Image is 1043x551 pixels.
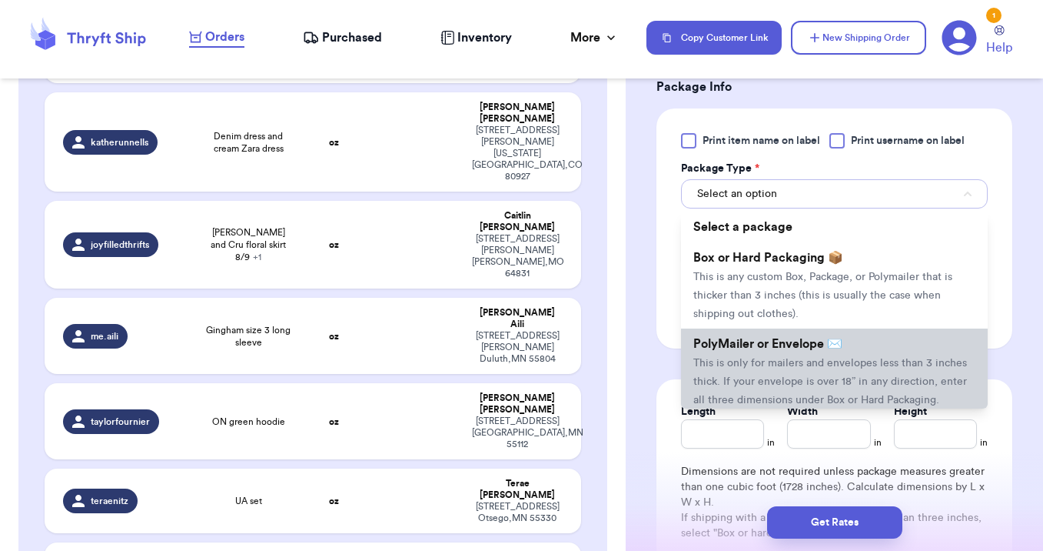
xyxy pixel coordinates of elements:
[472,330,562,365] div: [STREET_ADDRESS][PERSON_NAME] Duluth , MN 55804
[656,78,1012,96] h3: Package Info
[767,436,775,449] span: in
[91,330,118,342] span: me.aili
[472,210,562,233] div: Caitlin [PERSON_NAME]
[472,392,562,416] div: [PERSON_NAME] [PERSON_NAME]
[942,20,977,55] a: 1
[329,240,339,249] strong: oz
[472,416,562,450] div: [STREET_ADDRESS] [GEOGRAPHIC_DATA] , MN 55112
[980,436,988,449] span: in
[204,130,293,155] span: Denim dress and cream Zara dress
[791,21,926,55] button: New Shipping Order
[986,38,1012,57] span: Help
[205,28,244,46] span: Orders
[303,28,382,47] a: Purchased
[329,417,339,426] strong: oz
[693,358,967,406] span: This is only for mailers and envelopes less than 3 inches thick. If your envelope is over 18” in ...
[253,252,261,262] span: + 1
[703,133,820,149] span: Print item name on label
[91,495,128,507] span: teraenitz
[322,28,382,47] span: Purchased
[457,28,512,47] span: Inventory
[851,133,965,149] span: Print username on label
[681,179,988,209] button: Select an option
[91,136,148,149] span: katherunnells
[204,226,293,263] span: [PERSON_NAME] and Cru floral skirt 8/9
[697,186,777,202] span: Select an option
[787,404,818,419] label: Width
[874,436,882,449] span: in
[91,239,149,251] span: joyfilledthrifts
[472,125,562,182] div: [STREET_ADDRESS][PERSON_NAME] [US_STATE][GEOGRAPHIC_DATA] , CO 80927
[693,338,842,350] span: PolyMailer or Envelope ✉️
[472,478,562,501] div: Terae [PERSON_NAME]
[693,252,843,264] span: Box or Hard Packaging 📦
[646,21,782,55] button: Copy Customer Link
[235,495,262,507] span: UA set
[693,221,792,233] span: Select a package
[472,307,562,330] div: [PERSON_NAME] Aili
[472,501,562,524] div: [STREET_ADDRESS] Otsego , MN 55330
[986,8,1001,23] div: 1
[329,496,339,506] strong: oz
[212,416,285,428] span: ON green hoodie
[681,404,716,419] label: Length
[472,102,562,125] div: [PERSON_NAME] [PERSON_NAME]
[91,416,150,428] span: taylorfournier
[570,28,619,47] div: More
[986,25,1012,57] a: Help
[204,324,293,349] span: Gingham size 3 long sleeve
[693,272,952,319] span: This is any custom Box, Package, or Polymailer that is thicker than 3 inches (this is usually the...
[681,464,988,541] div: Dimensions are not required unless package measures greater than one cubic foot (1728 inches). Ca...
[894,404,927,419] label: Height
[329,138,339,147] strong: oz
[440,28,512,47] a: Inventory
[472,233,562,279] div: [STREET_ADDRESS][PERSON_NAME] [PERSON_NAME] , MO 64831
[681,161,759,176] label: Package Type
[329,332,339,341] strong: oz
[767,506,902,539] button: Get Rates
[189,28,244,48] a: Orders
